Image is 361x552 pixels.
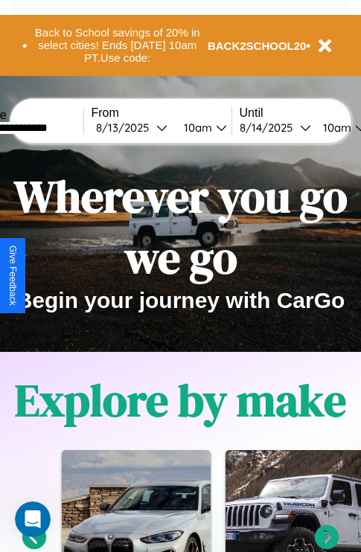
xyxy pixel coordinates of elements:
[172,120,231,135] button: 10am
[7,245,18,306] div: Give Feedback
[208,39,307,52] b: BACK2SCHOOL20
[15,370,346,431] h1: Explore by make
[15,501,51,537] iframe: Intercom live chat
[96,121,156,135] div: 8 / 13 / 2025
[316,121,355,135] div: 10am
[28,22,208,68] button: Back to School savings of 20% in select cities! Ends [DATE] 10am PT.Use code:
[176,121,216,135] div: 10am
[92,106,231,120] label: From
[92,120,172,135] button: 8/13/2025
[240,121,300,135] div: 8 / 14 / 2025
